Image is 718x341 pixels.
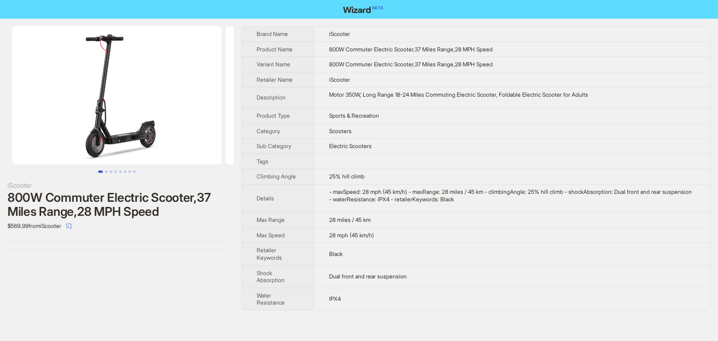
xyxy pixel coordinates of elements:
[329,250,343,257] span: Black
[129,170,131,173] button: Go to slide 7
[329,30,350,37] span: iScooter
[257,292,285,306] span: Water Resistance
[257,247,282,261] span: Retailer Keywords
[257,61,290,68] span: Variant Name
[257,270,285,284] span: Shock Absorption
[257,76,293,83] span: Retailer Name
[329,91,695,99] div: Motor 350W, Long Range 18-24 Miles Commuting Electric Scooter, Foldable Electric Scooter for Adults
[257,195,274,202] span: Details
[257,216,285,223] span: Max Range
[225,26,435,164] img: 800W Commuter Electric Scooter,37 Miles Range,28 MPH Speed 800W Commuter Electric Scooter,37 Mile...
[7,180,226,191] div: iScooter
[329,61,493,68] span: 800W Commuter Electric Scooter,37 Miles Range,28 MPH Speed
[133,170,136,173] button: Go to slide 8
[329,46,493,53] span: 800W Commuter Electric Scooter,37 Miles Range,28 MPH Speed
[329,295,341,302] span: IPX4
[329,232,374,239] span: 28 mph (45 km/h)
[7,219,226,234] div: $569.99 from iScooter
[329,216,371,223] span: 28 miles / 45 km
[257,94,286,101] span: Description
[66,223,72,229] span: select
[12,26,222,164] img: 800W Commuter Electric Scooter,37 Miles Range,28 MPH Speed 800W Commuter Electric Scooter,37 Mile...
[257,128,280,135] span: Category
[257,232,285,239] span: Max Speed
[329,128,352,135] span: Scooters
[257,30,288,37] span: Brand Name
[257,46,293,53] span: Product Name
[119,170,122,173] button: Go to slide 5
[257,158,268,165] span: Tags
[329,142,372,149] span: Electric Scooters
[329,76,350,83] span: iScooter
[7,191,226,219] div: 800W Commuter Electric Scooter,37 Miles Range,28 MPH Speed
[124,170,126,173] button: Go to slide 6
[105,170,108,173] button: Go to slide 2
[110,170,112,173] button: Go to slide 3
[257,142,291,149] span: Sub Category
[257,112,290,119] span: Product Type
[115,170,117,173] button: Go to slide 4
[98,170,103,173] button: Go to slide 1
[329,173,365,180] span: 25% hill climb
[329,273,407,280] span: Dual front and rear suspension
[329,188,695,203] div: - maxSpeed: 28 mph (45 km/h) - maxRange: 28 miles / 45 km - climbingAngle: 25% hill climb - shock...
[329,112,379,119] span: Sports & Recreation
[257,173,296,180] span: Climbing Angle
